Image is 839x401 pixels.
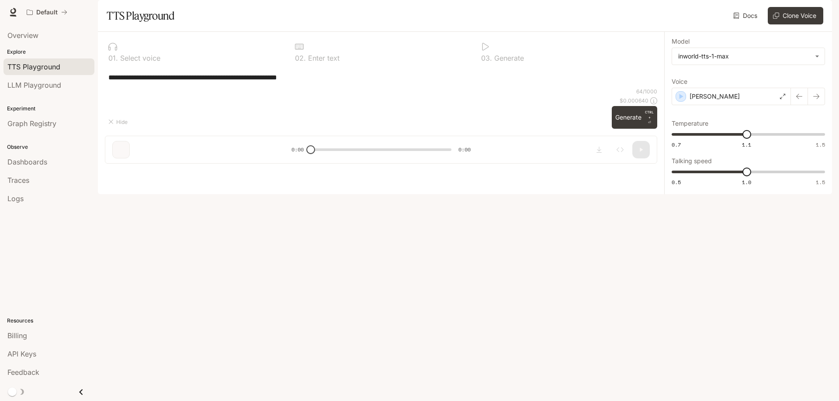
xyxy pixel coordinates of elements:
[672,38,690,45] p: Model
[645,110,654,125] p: ⏎
[732,7,761,24] a: Docs
[672,158,712,164] p: Talking speed
[768,7,823,24] button: Clone Voice
[742,141,751,148] span: 1.1
[742,178,751,186] span: 1.0
[481,55,492,62] p: 0 3 .
[306,55,340,62] p: Enter text
[816,141,825,148] span: 1.5
[36,9,58,16] p: Default
[690,92,740,101] p: [PERSON_NAME]
[678,52,811,61] div: inworld-tts-1-max
[816,178,825,186] span: 1.5
[612,106,657,129] button: GenerateCTRL +⏎
[672,178,681,186] span: 0.5
[118,55,160,62] p: Select voice
[492,55,524,62] p: Generate
[295,55,306,62] p: 0 2 .
[672,141,681,148] span: 0.7
[105,115,133,129] button: Hide
[672,79,687,85] p: Voice
[672,48,825,65] div: inworld-tts-1-max
[108,55,118,62] p: 0 1 .
[645,110,654,120] p: CTRL +
[636,88,657,95] p: 64 / 1000
[23,3,71,21] button: All workspaces
[620,97,648,104] p: $ 0.000640
[672,120,708,127] p: Temperature
[107,7,174,24] h1: TTS Playground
